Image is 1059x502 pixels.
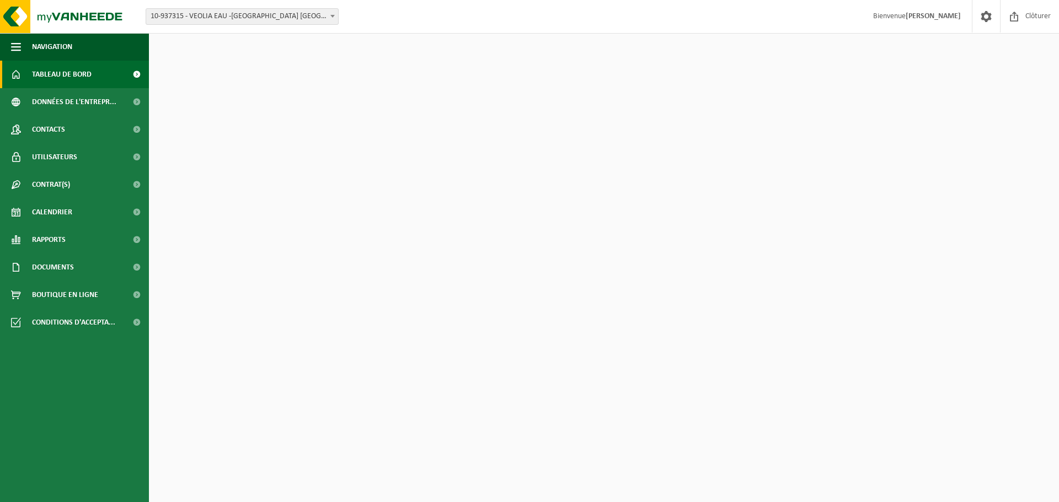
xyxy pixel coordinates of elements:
[32,171,70,198] span: Contrat(s)
[32,226,66,253] span: Rapports
[32,309,115,336] span: Conditions d'accepta...
[906,12,961,20] strong: [PERSON_NAME]
[32,33,72,61] span: Navigation
[32,143,77,171] span: Utilisateurs
[146,9,338,24] span: 10-937315 - VEOLIA EAU -ARTOIS DOUAISIS - LENS
[32,281,98,309] span: Boutique en ligne
[32,253,74,281] span: Documents
[32,116,65,143] span: Contacts
[32,61,92,88] span: Tableau de bord
[32,198,72,226] span: Calendrier
[146,8,339,25] span: 10-937315 - VEOLIA EAU -ARTOIS DOUAISIS - LENS
[32,88,116,116] span: Données de l'entrepr...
